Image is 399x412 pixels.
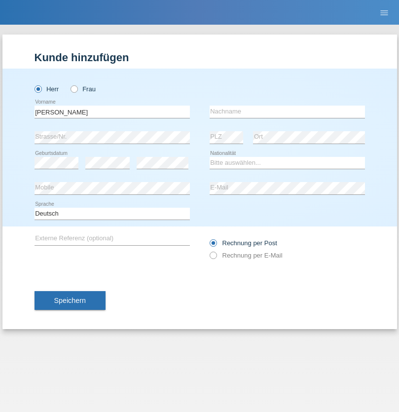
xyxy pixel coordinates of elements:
[35,51,365,64] h1: Kunde hinzufügen
[35,85,41,92] input: Herr
[210,252,283,259] label: Rechnung per E-Mail
[379,8,389,18] i: menu
[210,239,277,247] label: Rechnung per Post
[71,85,96,93] label: Frau
[210,239,216,252] input: Rechnung per Post
[54,297,86,304] span: Speichern
[35,291,106,310] button: Speichern
[35,85,59,93] label: Herr
[71,85,77,92] input: Frau
[374,9,394,15] a: menu
[210,252,216,264] input: Rechnung per E-Mail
